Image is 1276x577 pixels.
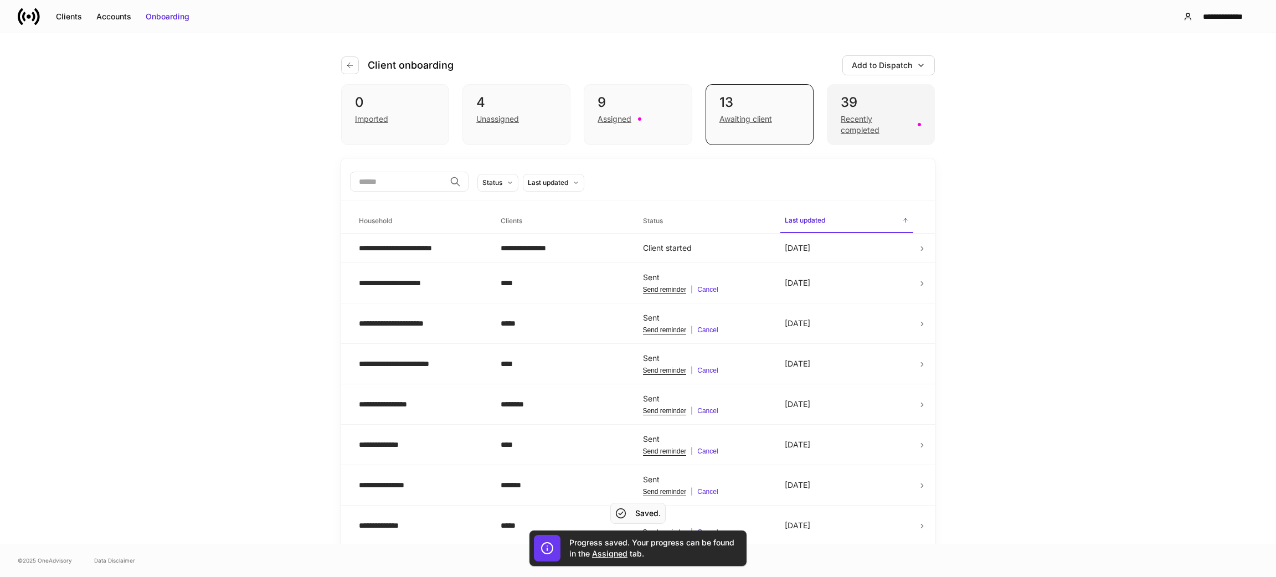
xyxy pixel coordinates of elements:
[643,393,767,404] div: Sent
[598,94,678,111] div: 9
[643,487,767,496] div: |
[528,177,568,188] div: Last updated
[643,447,767,456] div: |
[355,114,388,125] div: Imported
[643,447,687,456] button: Send reminder
[643,285,767,294] div: |
[639,210,771,233] span: Status
[706,84,814,145] div: 13Awaiting client
[643,312,767,323] div: Sent
[785,215,825,225] h6: Last updated
[584,84,692,145] div: 9Assigned
[841,94,921,111] div: 39
[842,55,935,75] button: Add to Dispatch
[354,210,487,233] span: Household
[643,406,687,415] button: Send reminder
[634,234,776,263] td: Client started
[697,285,718,294] button: Cancel
[643,272,767,283] div: Sent
[697,487,718,496] button: Cancel
[355,94,435,111] div: 0
[635,508,661,519] h5: Saved.
[146,11,189,22] div: Onboarding
[592,549,627,558] a: Assigned
[49,8,89,25] button: Clients
[598,114,631,125] div: Assigned
[368,59,454,72] h4: Client onboarding
[501,215,522,226] h6: Clients
[776,234,918,263] td: [DATE]
[776,344,918,384] td: [DATE]
[643,434,767,445] div: Sent
[569,537,735,559] h5: Progress saved. Your progress can be found in the tab.
[643,326,767,334] div: |
[841,114,911,136] div: Recently completed
[697,326,718,334] button: Cancel
[719,94,800,111] div: 13
[359,215,392,226] h6: Household
[643,514,767,526] div: Sent
[643,487,687,496] button: Send reminder
[776,425,918,465] td: [DATE]
[719,114,772,125] div: Awaiting client
[827,84,935,145] div: 39Recently completed
[496,210,629,233] span: Clients
[643,474,767,485] div: Sent
[482,177,502,188] div: Status
[697,406,718,415] button: Cancel
[477,174,518,192] button: Status
[776,384,918,425] td: [DATE]
[852,60,912,71] div: Add to Dispatch
[341,84,449,145] div: 0Imported
[56,11,82,22] div: Clients
[697,366,718,375] button: Cancel
[643,326,687,334] button: Send reminder
[697,447,718,456] button: Cancel
[643,285,687,294] button: Send reminder
[776,465,918,506] td: [DATE]
[523,174,584,192] button: Last updated
[94,556,135,565] a: Data Disclaimer
[776,263,918,303] td: [DATE]
[643,353,767,364] div: Sent
[462,84,570,145] div: 4Unassigned
[776,303,918,344] td: [DATE]
[643,366,687,375] button: Send reminder
[643,406,767,415] div: |
[780,209,913,233] span: Last updated
[476,114,519,125] div: Unassigned
[643,215,663,226] h6: Status
[643,366,767,375] div: |
[18,556,72,565] span: © 2025 OneAdvisory
[138,8,197,25] button: Onboarding
[476,94,557,111] div: 4
[89,8,138,25] button: Accounts
[96,11,131,22] div: Accounts
[776,506,918,546] td: [DATE]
